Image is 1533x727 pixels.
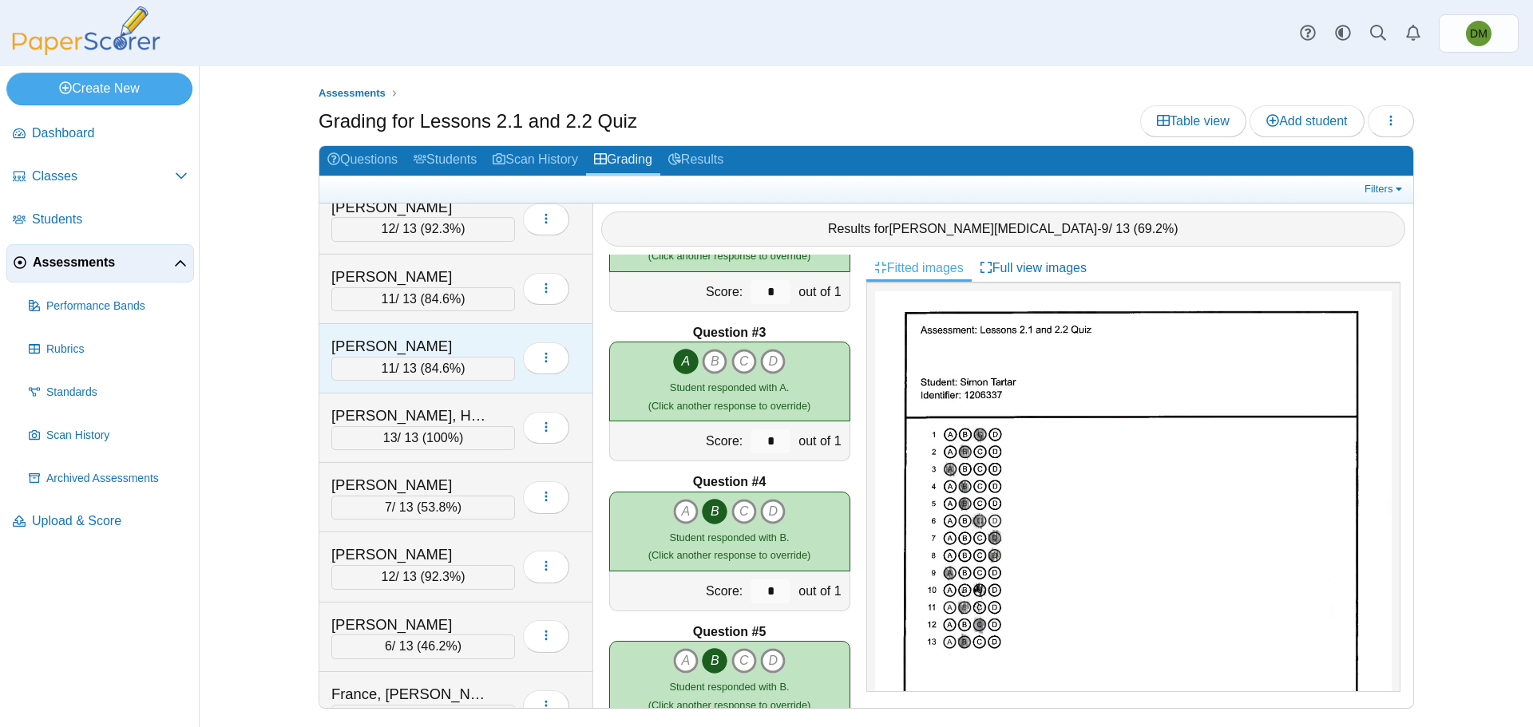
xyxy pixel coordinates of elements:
[660,146,731,176] a: Results
[22,330,194,369] a: Rubrics
[331,544,491,565] div: [PERSON_NAME]
[331,197,491,218] div: [PERSON_NAME]
[670,681,790,693] span: Student responded with B.
[46,471,188,487] span: Archived Assessments
[693,324,766,342] b: Question #3
[32,512,188,530] span: Upload & Score
[794,272,849,311] div: out of 1
[648,531,810,561] small: (Click another response to override)
[1396,16,1431,51] a: Alerts
[485,146,586,176] a: Scan History
[425,292,461,306] span: 84.6%
[760,648,786,674] i: D
[331,287,515,311] div: / 13 ( )
[1439,14,1519,53] a: Domenic Mariani
[6,244,194,283] a: Assessments
[760,499,786,524] i: D
[382,292,396,306] span: 11
[46,298,188,314] span: Performance Bands
[315,84,390,104] a: Assessments
[6,503,194,541] a: Upload & Score
[331,634,515,658] div: / 13 ( )
[1140,105,1246,137] a: Table view
[22,373,194,412] a: Standards
[610,272,747,311] div: Score:
[46,428,188,444] span: Scan History
[1470,28,1487,39] span: Domenic Mariani
[702,499,727,524] i: B
[601,211,1406,247] div: Results for - / 13 ( )
[6,115,194,153] a: Dashboard
[383,431,398,444] span: 13
[1138,222,1174,235] span: 69.2%
[794,571,849,610] div: out of 1
[426,431,459,444] span: 100%
[866,255,972,282] a: Fitted images
[6,44,166,57] a: PaperScorer
[972,255,1095,282] a: Full view images
[693,473,766,491] b: Question #4
[1250,105,1364,137] a: Add student
[693,623,766,641] b: Question #5
[586,146,660,176] a: Grading
[731,499,757,524] i: C
[319,108,637,135] h1: Grading for Lessons 2.1 and 2.2 Quiz
[331,614,491,635] div: [PERSON_NAME]
[673,499,699,524] i: A
[670,531,790,543] span: Student responded with B.
[648,381,810,411] small: (Click another response to override)
[382,222,396,235] span: 12
[331,426,515,450] div: / 13 ( )
[670,381,789,393] span: Student responded with A.
[702,349,727,374] i: B
[6,201,194,239] a: Students
[731,349,757,374] i: C
[331,496,515,520] div: / 13 ( )
[331,357,515,381] div: / 13 ( )
[331,267,491,287] div: [PERSON_NAME]
[425,570,461,583] span: 92.3%
[331,217,515,241] div: / 13 ( )
[406,146,485,176] a: Students
[1466,21,1491,46] span: Domenic Mariani
[385,500,392,514] span: 7
[385,639,392,653] span: 6
[319,87,386,99] span: Assessments
[1266,114,1347,128] span: Add student
[673,648,699,674] i: A
[648,681,810,710] small: (Click another response to override)
[331,684,491,705] div: France, [PERSON_NAME]
[331,565,515,589] div: / 13 ( )
[6,158,194,196] a: Classes
[22,287,194,326] a: Performance Bands
[46,385,188,401] span: Standards
[46,342,188,358] span: Rubrics
[610,571,747,610] div: Score:
[421,639,457,653] span: 46.2%
[32,168,175,185] span: Classes
[1102,222,1109,235] span: 9
[425,362,461,375] span: 84.6%
[1361,181,1409,197] a: Filters
[794,421,849,460] div: out of 1
[33,254,174,271] span: Assessments
[319,146,406,176] a: Questions
[22,417,194,455] a: Scan History
[421,500,457,514] span: 53.8%
[1157,114,1230,128] span: Table view
[702,648,727,674] i: B
[331,405,491,426] div: [PERSON_NAME], Holder
[32,124,188,142] span: Dashboard
[673,349,699,374] i: A
[22,460,194,498] a: Archived Assessments
[382,570,396,583] span: 12
[32,211,188,228] span: Students
[6,73,192,105] a: Create New
[331,336,491,357] div: [PERSON_NAME]
[889,222,1097,235] span: [PERSON_NAME][MEDICAL_DATA]
[760,349,786,374] i: D
[731,648,757,674] i: C
[331,475,491,496] div: [PERSON_NAME]
[6,6,166,55] img: PaperScorer
[425,222,461,235] span: 92.3%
